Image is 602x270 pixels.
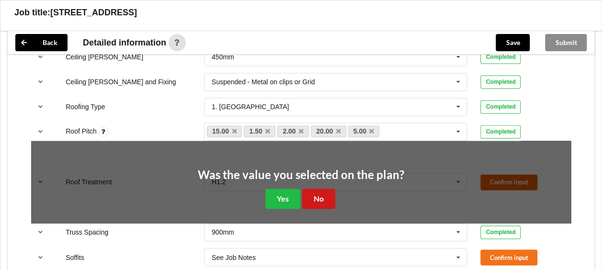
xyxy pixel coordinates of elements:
h3: Job title: [14,7,50,18]
h2: Was the value you selected on the plan? [198,168,404,182]
a: 20.00 [311,125,346,137]
div: Completed [480,225,521,239]
h3: [STREET_ADDRESS] [50,7,137,18]
div: See Job Notes [212,254,256,260]
div: Completed [480,125,521,138]
button: reference-toggle [31,123,50,140]
button: Save [496,34,530,51]
div: Completed [480,100,521,113]
button: Yes [265,189,300,208]
div: 900mm [212,229,234,236]
button: reference-toggle [31,48,50,66]
button: reference-toggle [31,73,50,90]
div: Suspended - Metal on clips or Grid [212,79,315,85]
a: 2.00 [277,125,309,137]
span: Detailed information [83,38,166,47]
a: 15.00 [207,125,242,137]
button: Confirm input [480,249,537,265]
div: 1. [GEOGRAPHIC_DATA] [212,103,289,110]
button: reference-toggle [31,248,50,266]
a: 1.50 [244,125,275,137]
button: No [302,189,335,208]
label: Soffits [66,253,84,261]
label: Roof Pitch [66,127,98,135]
a: 5.00 [348,125,380,137]
div: 450mm [212,54,234,60]
label: Roofing Type [66,103,105,111]
button: reference-toggle [31,224,50,241]
label: Truss Spacing [66,228,108,236]
div: Completed [480,50,521,64]
div: Completed [480,75,521,89]
button: Back [15,34,68,51]
label: Ceiling [PERSON_NAME] [66,53,143,61]
label: Ceiling [PERSON_NAME] and Fixing [66,78,176,86]
button: reference-toggle [31,98,50,115]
